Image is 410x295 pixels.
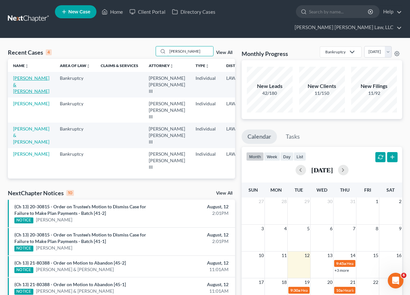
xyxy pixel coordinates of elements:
[162,203,229,210] div: August, 12
[162,266,229,273] div: 11:01AM
[306,225,310,233] span: 5
[347,261,398,266] span: Hearing for [PERSON_NAME]
[304,198,310,205] span: 29
[352,225,356,233] span: 7
[290,288,300,293] span: 9:30a
[311,166,333,173] h2: [DATE]
[351,90,397,96] div: 11/92
[167,46,213,56] input: Search by name...
[380,6,402,18] a: Help
[350,278,356,286] span: 21
[190,97,221,123] td: Individual
[336,261,346,266] span: 9:45a
[242,130,277,144] a: Calendar
[242,50,288,58] h3: Monthly Progress
[299,82,345,90] div: New Clients
[304,278,310,286] span: 19
[401,273,406,278] span: 6
[247,90,293,96] div: 42/180
[246,152,264,161] button: month
[14,267,33,273] div: NOTICE
[226,63,248,68] a: Districtunfold_more
[336,288,343,293] span: 10a
[281,252,287,259] span: 11
[294,152,306,161] button: list
[248,187,258,193] span: Sun
[55,123,95,148] td: Bankruptcy
[221,72,253,97] td: LAWB
[169,6,219,18] a: Directory Cases
[144,123,190,148] td: [PERSON_NAME] [PERSON_NAME] III
[221,123,253,148] td: LAWB
[301,288,408,293] span: Hearing for [US_STATE] Safety Association of Timbermen - Self I
[162,232,229,238] div: August, 12
[398,198,402,205] span: 2
[396,252,402,259] span: 16
[14,246,33,252] div: NOTICE
[36,288,114,294] a: [PERSON_NAME] & [PERSON_NAME]
[299,90,345,96] div: 11/150
[325,49,346,55] div: Bankruptcy
[55,72,95,97] td: Bankruptcy
[162,238,229,245] div: 2:01PM
[291,22,402,33] a: [PERSON_NAME] [PERSON_NAME] Law, LLC
[327,278,333,286] span: 20
[258,252,265,259] span: 10
[13,63,29,68] a: Nameunfold_more
[98,6,126,18] a: Home
[162,288,229,294] div: 11:01AM
[60,63,90,68] a: Area of Lawunfold_more
[95,59,144,72] th: Claims & Services
[14,232,146,244] a: (Ch 13) 20-30815 - Order on Trustee's Motion to Dismiss Case for Failure to Make Plan Payments - ...
[386,187,395,193] span: Sat
[162,281,229,288] div: August, 12
[144,97,190,123] td: [PERSON_NAME] [PERSON_NAME] III
[280,152,294,161] button: day
[281,198,287,205] span: 28
[281,278,287,286] span: 18
[149,63,174,68] a: Attorneyunfold_more
[216,191,232,196] a: View All
[304,252,310,259] span: 12
[144,72,190,97] td: [PERSON_NAME] [PERSON_NAME] III
[364,187,371,193] span: Fri
[350,198,356,205] span: 31
[221,97,253,123] td: LAWB
[398,225,402,233] span: 9
[68,9,90,14] span: New Case
[283,225,287,233] span: 4
[13,126,49,145] a: [PERSON_NAME] & [PERSON_NAME]
[270,187,282,193] span: Mon
[295,187,303,193] span: Tue
[375,198,379,205] span: 1
[144,148,190,173] td: [PERSON_NAME] [PERSON_NAME] III
[170,64,174,68] i: unfold_more
[247,82,293,90] div: New Leads
[14,217,33,223] div: NOTICE
[261,225,265,233] span: 3
[55,148,95,173] td: Bankruptcy
[126,6,169,18] a: Client Portal
[8,48,52,56] div: Recent Cases
[66,190,74,196] div: 10
[316,187,327,193] span: Wed
[13,151,49,157] a: [PERSON_NAME]
[327,198,333,205] span: 30
[14,289,33,295] div: NOTICE
[13,75,49,94] a: [PERSON_NAME] & [PERSON_NAME]
[36,266,114,273] a: [PERSON_NAME] & [PERSON_NAME]
[221,148,253,173] td: LAWB
[46,49,52,55] div: 4
[327,252,333,259] span: 13
[340,187,350,193] span: Thu
[258,198,265,205] span: 27
[329,225,333,233] span: 6
[196,63,209,68] a: Typeunfold_more
[334,268,349,273] a: +3 more
[190,123,221,148] td: Individual
[86,64,90,68] i: unfold_more
[190,148,221,173] td: Individual
[350,252,356,259] span: 14
[280,130,306,144] a: Tasks
[36,217,72,223] a: [PERSON_NAME]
